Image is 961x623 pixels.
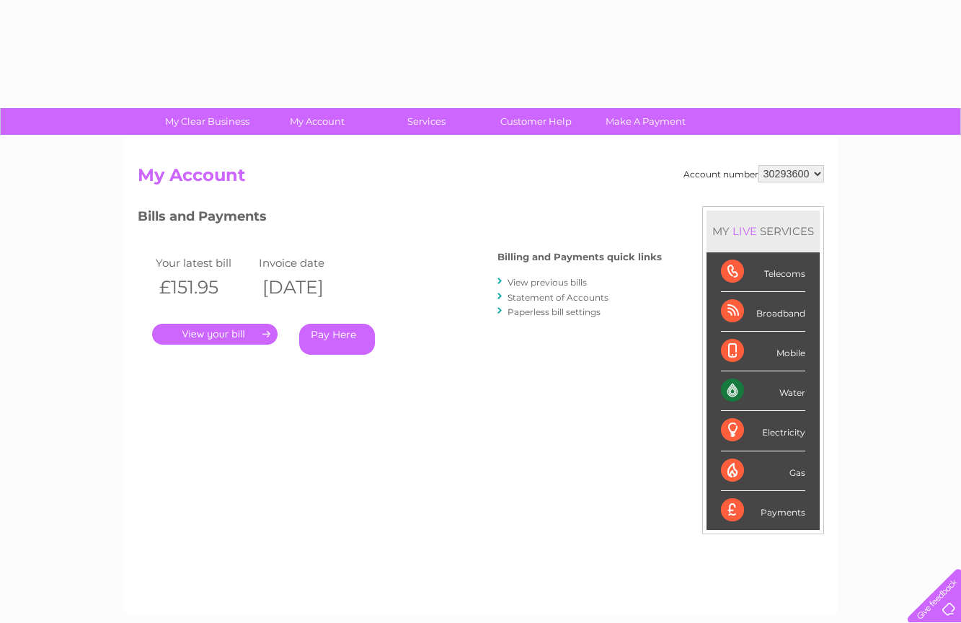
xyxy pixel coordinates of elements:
a: Statement of Accounts [508,292,608,303]
td: Invoice date [255,253,359,273]
a: Pay Here [299,324,375,355]
div: Telecoms [721,252,805,292]
div: Electricity [721,411,805,451]
a: My Account [257,108,376,135]
h3: Bills and Payments [138,206,662,231]
a: . [152,324,278,345]
h4: Billing and Payments quick links [497,252,662,262]
a: Services [367,108,486,135]
div: Broadband [721,292,805,332]
h2: My Account [138,165,824,193]
th: £151.95 [152,273,256,302]
a: My Clear Business [148,108,267,135]
div: Account number [683,165,824,182]
div: Payments [721,491,805,530]
a: Paperless bill settings [508,306,601,317]
div: Water [721,371,805,411]
a: View previous bills [508,277,587,288]
div: Mobile [721,332,805,371]
a: Customer Help [477,108,595,135]
div: LIVE [730,224,760,238]
th: [DATE] [255,273,359,302]
a: Make A Payment [586,108,705,135]
td: Your latest bill [152,253,256,273]
div: Gas [721,451,805,491]
div: MY SERVICES [707,211,820,252]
